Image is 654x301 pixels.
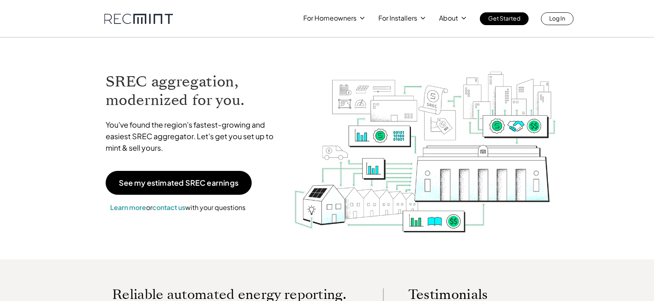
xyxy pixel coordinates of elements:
[106,72,281,110] h1: SREC aggregation, modernized for you.
[541,12,574,25] a: Log In
[110,203,146,212] a: Learn more
[293,50,557,235] img: RECmint value cycle
[106,202,250,213] p: or with your questions
[488,12,520,24] p: Get Started
[106,119,281,154] p: You've found the region's fastest-growing and easiest SREC aggregator. Let's get you set up to mi...
[106,171,252,195] a: See my estimated SREC earnings
[112,288,358,301] p: Reliable automated energy reporting.
[119,179,238,187] p: See my estimated SREC earnings
[303,12,357,24] p: For Homeowners
[408,288,531,301] p: Testimonials
[152,203,185,212] a: contact us
[480,12,529,25] a: Get Started
[378,12,417,24] p: For Installers
[439,12,458,24] p: About
[549,12,565,24] p: Log In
